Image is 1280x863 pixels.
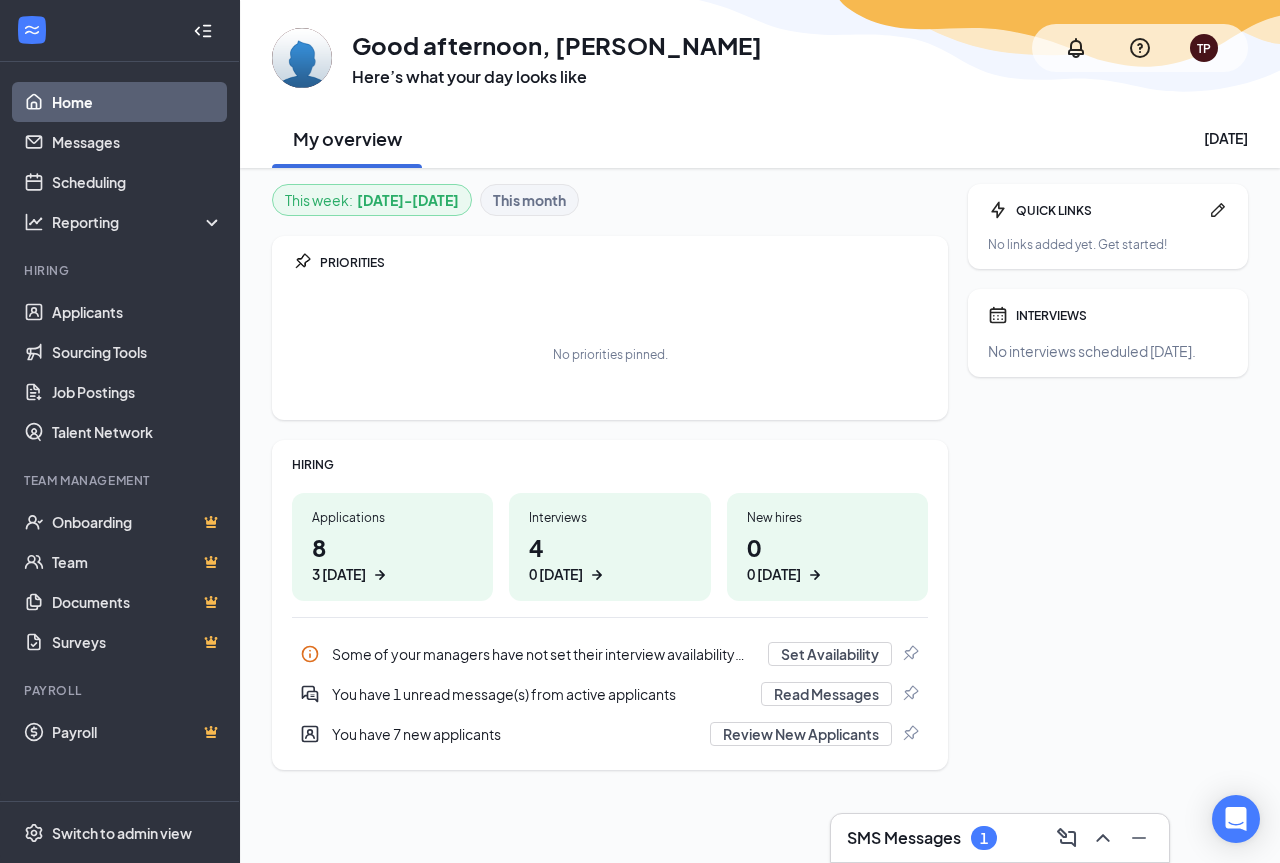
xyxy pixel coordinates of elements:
img: Trevor Printy [272,28,332,88]
div: Applications [312,509,473,526]
a: UserEntityYou have 7 new applicantsReview New ApplicantsPin [292,714,928,754]
a: TeamCrown [52,542,223,582]
svg: ChevronUp [1091,826,1115,850]
svg: Pin [900,684,920,704]
svg: Pin [292,252,312,272]
div: Open Intercom Messenger [1212,795,1260,843]
svg: Bolt [988,200,1008,220]
svg: Settings [24,823,44,843]
div: Switch to admin view [52,823,192,843]
b: This month [493,189,566,211]
svg: UserEntity [300,724,320,744]
a: Talent Network [52,412,223,452]
button: Review New Applicants [710,722,892,746]
svg: Pin [900,644,920,664]
button: Minimize [1121,822,1153,854]
div: Team Management [24,472,219,489]
a: OnboardingCrown [52,502,223,542]
div: No priorities pinned. [553,346,668,363]
a: New hires00 [DATE]ArrowRight [727,493,928,601]
h1: 4 [529,530,690,585]
h2: My overview [293,126,402,151]
button: Read Messages [761,682,892,706]
a: Sourcing Tools [52,332,223,372]
div: Some of your managers have not set their interview availability yet [292,634,928,674]
a: PayrollCrown [52,712,223,752]
h1: 8 [312,530,473,585]
svg: ArrowRight [370,565,390,585]
div: 3 [DATE] [312,564,366,585]
svg: ComposeMessage [1055,826,1079,850]
div: QUICK LINKS [1016,202,1200,219]
div: Interviews [529,509,690,526]
button: ComposeMessage [1049,822,1081,854]
button: Set Availability [768,642,892,666]
div: No interviews scheduled [DATE]. [988,341,1228,361]
a: DocumentsCrown [52,582,223,622]
button: ChevronUp [1085,822,1117,854]
div: You have 1 unread message(s) from active applicants [332,684,749,704]
div: 0 [DATE] [529,564,583,585]
div: You have 7 new applicants [332,724,698,744]
a: SurveysCrown [52,622,223,662]
svg: WorkstreamLogo [22,20,42,40]
svg: Pen [1208,200,1228,220]
div: PRIORITIES [320,254,928,271]
div: You have 1 unread message(s) from active applicants [292,674,928,714]
a: InfoSome of your managers have not set their interview availability yetSet AvailabilityPin [292,634,928,674]
a: Home [52,82,223,122]
div: TP [1197,40,1211,57]
a: Applicants [52,292,223,332]
a: DoubleChatActiveYou have 1 unread message(s) from active applicantsRead MessagesPin [292,674,928,714]
a: Job Postings [52,372,223,412]
h1: 0 [747,530,908,585]
svg: Info [300,644,320,664]
div: Some of your managers have not set their interview availability yet [332,644,756,664]
a: Messages [52,122,223,162]
svg: Minimize [1127,826,1151,850]
div: Reporting [52,212,224,232]
div: INTERVIEWS [1016,307,1228,324]
a: Applications83 [DATE]ArrowRight [292,493,493,601]
div: Payroll [24,682,219,699]
b: [DATE] - [DATE] [357,189,459,211]
div: You have 7 new applicants [292,714,928,754]
div: [DATE] [1204,128,1248,148]
div: 1 [980,830,988,847]
h3: SMS Messages [847,827,961,849]
div: New hires [747,509,908,526]
a: Interviews40 [DATE]ArrowRight [509,493,710,601]
svg: QuestionInfo [1128,36,1152,60]
h1: Good afternoon, [PERSON_NAME] [352,28,762,62]
svg: ArrowRight [805,565,825,585]
div: No links added yet. Get started! [988,236,1228,253]
svg: Calendar [988,305,1008,325]
svg: ArrowRight [587,565,607,585]
svg: Collapse [193,21,213,41]
div: This week : [285,189,459,211]
div: Hiring [24,262,219,279]
a: Scheduling [52,162,223,202]
div: 0 [DATE] [747,564,801,585]
svg: Analysis [24,212,44,232]
svg: DoubleChatActive [300,684,320,704]
svg: Pin [900,724,920,744]
h3: Here’s what your day looks like [352,66,762,88]
div: HIRING [292,456,928,473]
svg: Notifications [1064,36,1088,60]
